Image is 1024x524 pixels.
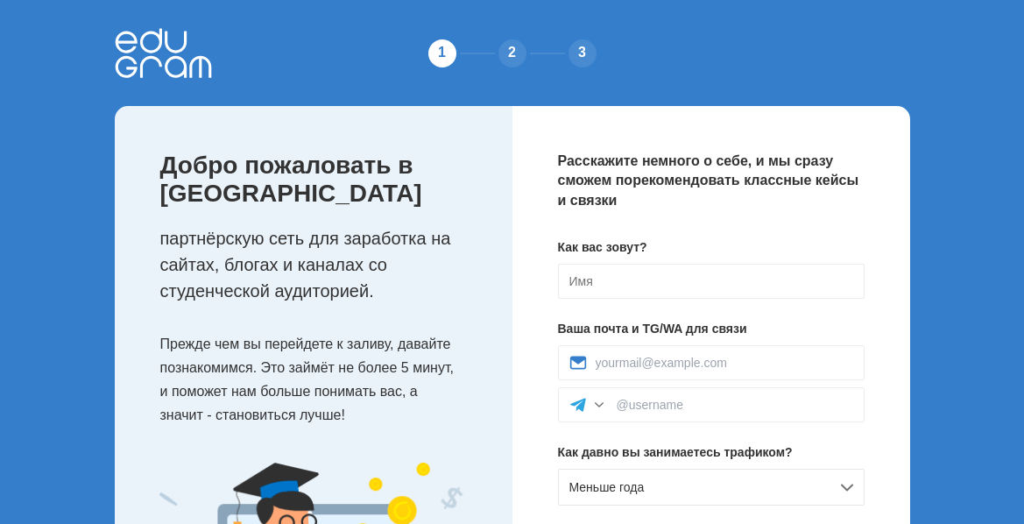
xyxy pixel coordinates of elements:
[558,320,865,338] p: Ваша почта и TG/WA для связи
[569,480,645,494] span: Меньше года
[558,443,865,462] p: Как давно вы занимаетесь трафиком?
[160,225,477,304] p: партнёрскую сеть для заработка на сайтах, блогах и каналах со студенческой аудиторией.
[596,356,853,370] input: yourmail@example.com
[495,36,530,71] div: 2
[425,36,460,71] div: 1
[565,36,600,71] div: 3
[558,238,865,257] p: Как вас зовут?
[160,152,477,208] p: Добро пожаловать в [GEOGRAPHIC_DATA]
[558,152,865,210] p: Расскажите немного о себе, и мы сразу сможем порекомендовать классные кейсы и связки
[617,398,853,412] input: @username
[558,264,865,299] input: Имя
[160,332,477,428] p: Прежде чем вы перейдете к заливу, давайте познакомимся. Это займёт не более 5 минут, и поможет на...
